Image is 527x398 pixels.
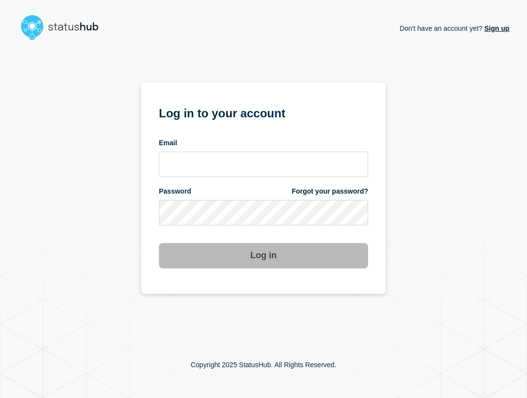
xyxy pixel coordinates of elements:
input: password input [159,200,368,225]
a: Sign up [483,24,509,32]
span: Password [159,187,191,196]
a: Forgot your password? [292,187,368,196]
img: StatusHub logo [18,12,110,43]
h1: Log in to your account [159,103,368,121]
input: email input [159,152,368,177]
p: Copyright 2025 StatusHub. All Rights Reserved. [191,361,336,369]
p: Don't have an account yet? [399,17,509,40]
button: Log in [159,243,368,268]
span: Email [159,138,177,148]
